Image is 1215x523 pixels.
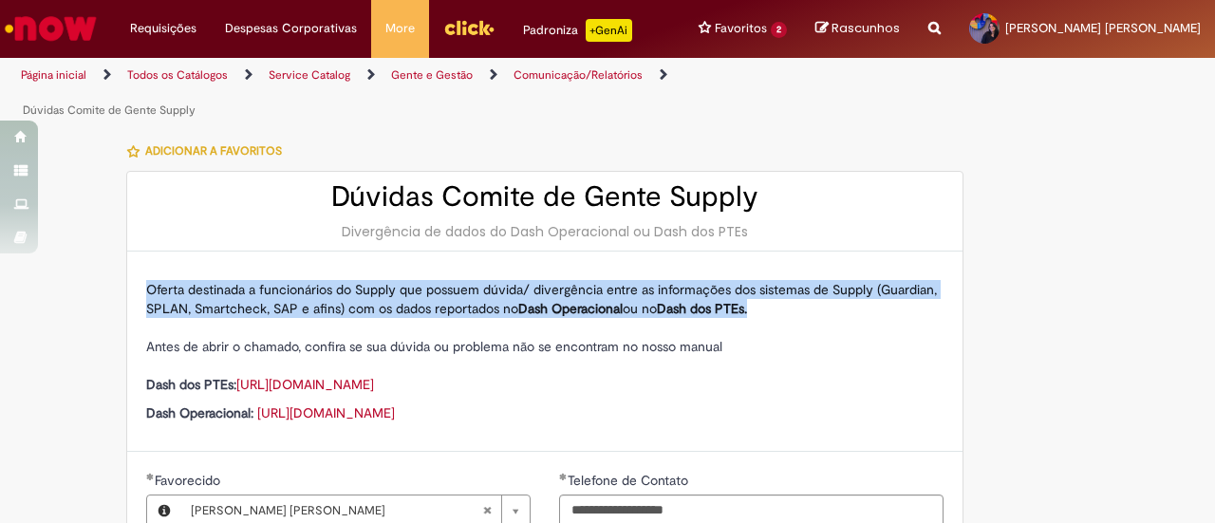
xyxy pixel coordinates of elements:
[269,67,350,83] a: Service Catalog
[14,58,795,128] ul: Trilhas de página
[146,281,937,317] span: Oferta destinada a funcionários do Supply que possuem dúvida/ divergência entre as informações do...
[559,473,568,480] span: Obrigatório Preenchido
[832,19,900,37] span: Rascunhos
[236,376,374,393] a: [URL][DOMAIN_NAME]
[443,13,495,42] img: click_logo_yellow_360x200.png
[146,222,944,241] div: Divergência de dados do Dash Operacional ou Dash dos PTEs
[145,143,282,159] span: Adicionar a Favoritos
[155,472,224,489] span: Favorecido, Mayara Rodrigues De Souza
[391,67,473,83] a: Gente e Gestão
[146,376,236,393] strong: Dash dos PTEs:
[2,9,100,47] img: ServiceNow
[225,19,357,38] span: Despesas Corporativas
[23,103,196,118] a: Dúvidas Comite de Gente Supply
[127,67,228,83] a: Todos os Catálogos
[715,19,767,38] span: Favoritos
[518,300,623,317] strong: Dash Operacional
[130,19,196,38] span: Requisições
[146,404,253,421] strong: Dash Operacional:
[523,19,632,42] div: Padroniza
[126,131,292,171] button: Adicionar a Favoritos
[21,67,86,83] a: Página inicial
[146,338,722,355] span: Antes de abrir o chamado, confira se sua dúvida ou problema não se encontram no nosso manual
[1005,20,1201,36] span: [PERSON_NAME] [PERSON_NAME]
[257,404,395,421] a: [URL][DOMAIN_NAME]
[586,19,632,42] p: +GenAi
[146,181,944,213] h2: Dúvidas Comite de Gente Supply
[657,300,747,317] strong: Dash dos PTEs.
[771,22,787,38] span: 2
[385,19,415,38] span: More
[514,67,643,83] a: Comunicação/Relatórios
[146,473,155,480] span: Obrigatório Preenchido
[568,472,692,489] span: Telefone de Contato
[815,20,900,38] a: Rascunhos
